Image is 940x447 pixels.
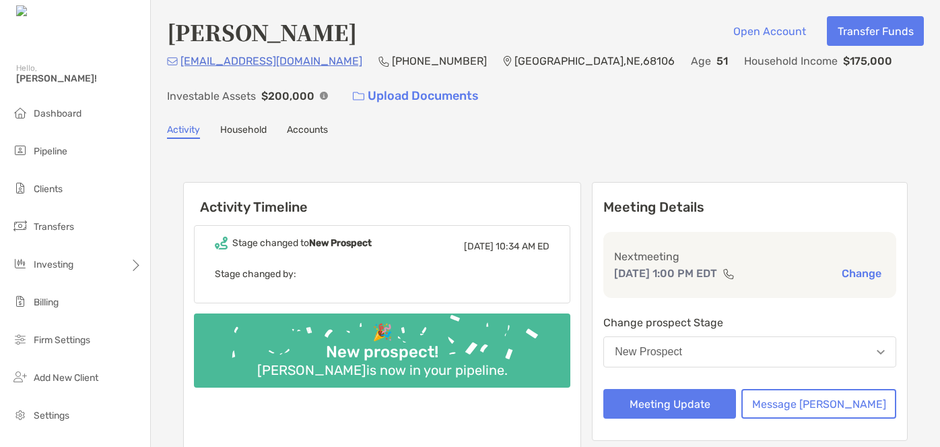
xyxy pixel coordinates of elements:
[827,16,924,46] button: Transfer Funds
[12,293,28,309] img: billing icon
[34,146,67,157] span: Pipeline
[503,56,512,67] img: Location Icon
[320,92,328,100] img: Info Icon
[603,314,896,331] p: Change prospect Stage
[744,53,838,69] p: Household Income
[167,16,357,47] h4: [PERSON_NAME]
[34,259,73,270] span: Investing
[838,266,885,280] button: Change
[12,407,28,423] img: settings icon
[12,331,28,347] img: firm-settings icon
[34,108,81,119] span: Dashboard
[615,346,682,358] div: New Prospect
[367,323,398,342] div: 🎉
[287,124,328,139] a: Accounts
[167,57,178,65] img: Email Icon
[215,237,228,249] img: Event icon
[215,266,549,282] p: Stage changed by:
[464,241,494,252] span: [DATE]
[353,92,364,101] img: button icon
[716,53,728,69] p: 51
[723,16,816,46] button: Open Account
[12,105,28,121] img: dashboard icon
[12,218,28,234] img: transfers icon
[12,369,28,385] img: add_new_client icon
[34,410,69,421] span: Settings
[232,237,372,249] div: Stage changed to
[184,183,580,215] h6: Activity Timeline
[16,73,142,84] span: [PERSON_NAME]!
[16,5,73,18] img: Zoe Logo
[180,53,362,69] p: [EMAIL_ADDRESS][DOMAIN_NAME]
[34,183,63,195] span: Clients
[220,124,267,139] a: Household
[843,53,892,69] p: $175,000
[603,389,736,419] button: Meeting Update
[34,372,98,384] span: Add New Client
[378,56,389,67] img: Phone Icon
[614,248,885,265] p: Next meeting
[167,88,256,105] p: Investable Assets
[603,336,896,367] button: New Prospect
[12,256,28,272] img: investing icon
[309,237,372,249] b: New Prospect
[741,389,896,419] button: Message [PERSON_NAME]
[877,350,885,355] img: Open dropdown arrow
[496,241,549,252] span: 10:34 AM ED
[261,88,314,105] p: $200,000
[34,297,59,308] span: Billing
[34,334,90,346] span: Firm Settings
[321,342,444,362] div: New prospect!
[691,53,711,69] p: Age
[603,199,896,216] p: Meeting Details
[344,82,488,111] a: Upload Documents
[514,53,675,69] p: [GEOGRAPHIC_DATA] , NE , 68106
[723,268,735,279] img: communication type
[12,180,28,196] img: clients icon
[12,142,28,158] img: pipeline icon
[614,265,717,282] p: [DATE] 1:00 PM EDT
[252,362,513,378] div: [PERSON_NAME] is now in your pipeline.
[167,124,200,139] a: Activity
[34,221,74,233] span: Transfers
[392,53,487,69] p: [PHONE_NUMBER]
